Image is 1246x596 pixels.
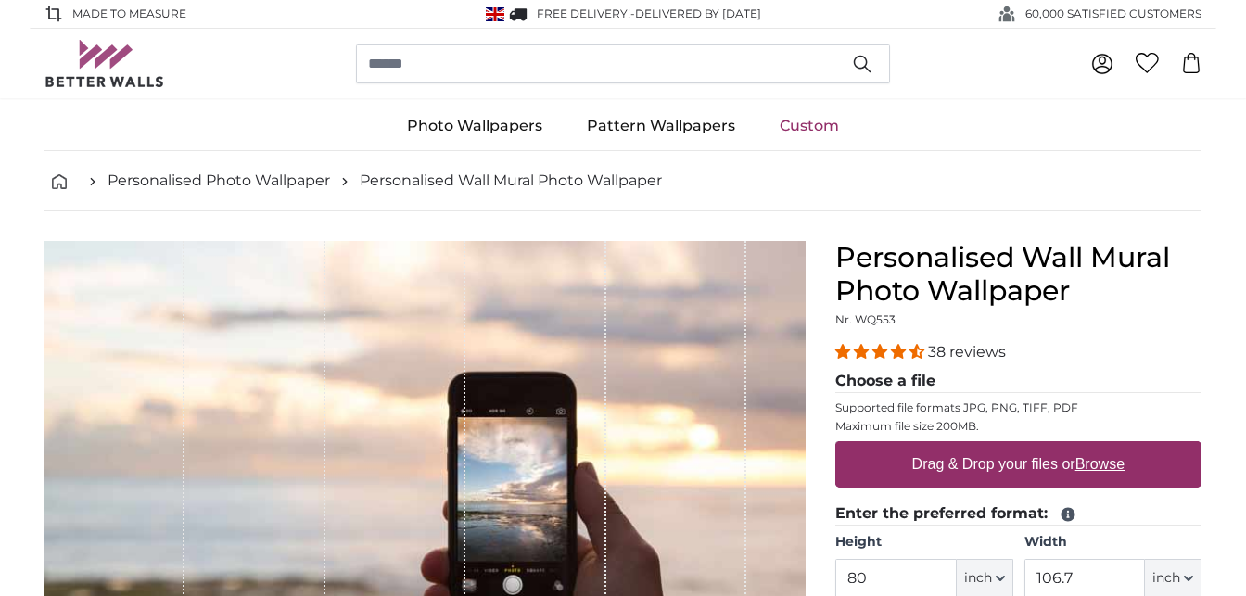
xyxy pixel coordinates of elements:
[835,419,1201,434] p: Maximum file size 200MB.
[44,40,165,87] img: Betterwalls
[537,6,630,20] span: FREE delivery!
[1024,533,1201,552] label: Width
[108,170,330,192] a: Personalised Photo Wallpaper
[385,102,565,150] a: Photo Wallpapers
[44,151,1201,211] nav: breadcrumbs
[635,6,761,20] span: Delivered by [DATE]
[905,446,1132,483] label: Drag & Drop your files or
[360,170,662,192] a: Personalised Wall Mural Photo Wallpaper
[565,102,757,150] a: Pattern Wallpapers
[757,102,861,150] a: Custom
[835,241,1201,308] h1: Personalised Wall Mural Photo Wallpaper
[486,7,504,21] img: United Kingdom
[835,343,928,361] span: 4.34 stars
[928,343,1006,361] span: 38 reviews
[1152,569,1180,588] span: inch
[1075,456,1125,472] u: Browse
[72,6,186,22] span: Made to Measure
[835,370,1201,393] legend: Choose a file
[835,312,896,326] span: Nr. WQ553
[964,569,992,588] span: inch
[835,502,1201,526] legend: Enter the preferred format:
[835,400,1201,415] p: Supported file formats JPG, PNG, TIFF, PDF
[630,6,761,20] span: -
[835,533,1012,552] label: Height
[1025,6,1201,22] span: 60,000 SATISFIED CUSTOMERS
